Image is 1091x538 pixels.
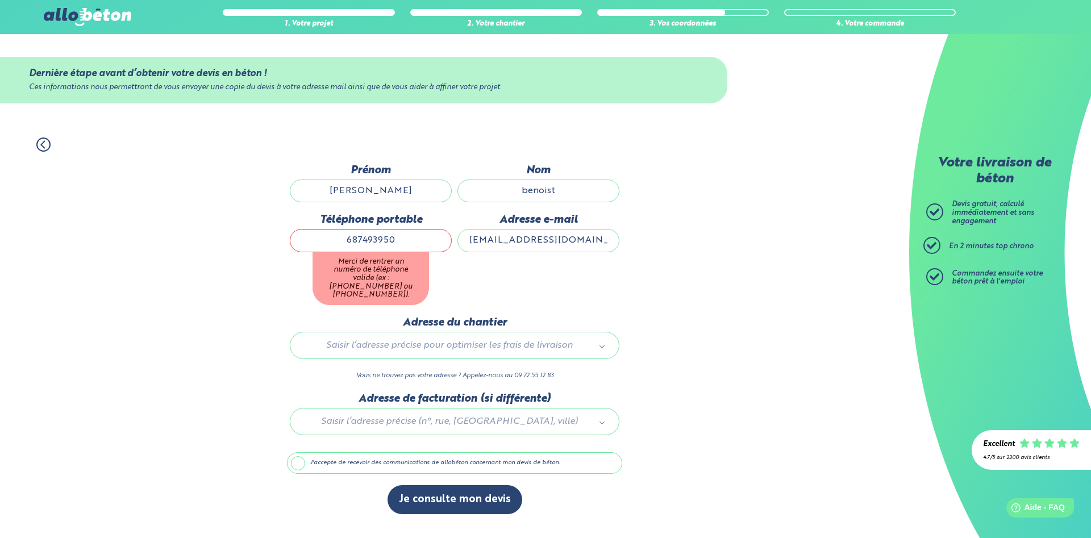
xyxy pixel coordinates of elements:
img: allobéton [44,8,131,26]
label: Prénom [290,164,452,177]
iframe: Help widget launcher [990,494,1078,526]
div: Dernière étape avant d’obtenir votre devis en béton ! [29,68,698,79]
input: Quel est votre prénom ? [290,180,452,202]
span: En 2 minutes top chrono [949,243,1034,250]
label: Adresse e-mail [457,214,619,226]
div: 4.7/5 sur 2300 avis clients [983,454,1080,461]
div: 4. Votre commande [784,20,956,28]
div: Excellent [983,440,1015,449]
span: Commandez ensuite votre béton prêt à l'emploi [952,270,1043,286]
button: Je consulte mon devis [388,485,522,514]
a: Saisir l’adresse précise pour optimiser les frais de livraison [302,338,607,353]
div: 3. Vos coordonnées [597,20,769,28]
p: Votre livraison de béton [929,156,1060,187]
input: ex : 0642930817 [290,229,452,252]
div: Merci de rentrer un numéro de téléphone valide (ex : [PHONE_NUMBER] ou [PHONE_NUMBER]). [313,252,429,306]
div: 1. Votre projet [223,20,394,28]
label: Téléphone portable [290,214,452,226]
input: Quel est votre nom de famille ? [457,180,619,202]
input: ex : contact@allobeton.fr [457,229,619,252]
label: Adresse du chantier [290,316,619,329]
div: Ces informations nous permettront de vous envoyer une copie du devis à votre adresse mail ainsi q... [29,84,698,92]
label: J'accepte de recevoir des communications de allobéton concernant mon devis de béton. [287,452,622,474]
label: Nom [457,164,619,177]
div: 2. Votre chantier [410,20,582,28]
p: Vous ne trouvez pas votre adresse ? Appelez-nous au 09 72 55 12 83 [290,370,619,381]
span: Devis gratuit, calculé immédiatement et sans engagement [952,201,1034,224]
span: Saisir l’adresse précise pour optimiser les frais de livraison [306,338,593,353]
